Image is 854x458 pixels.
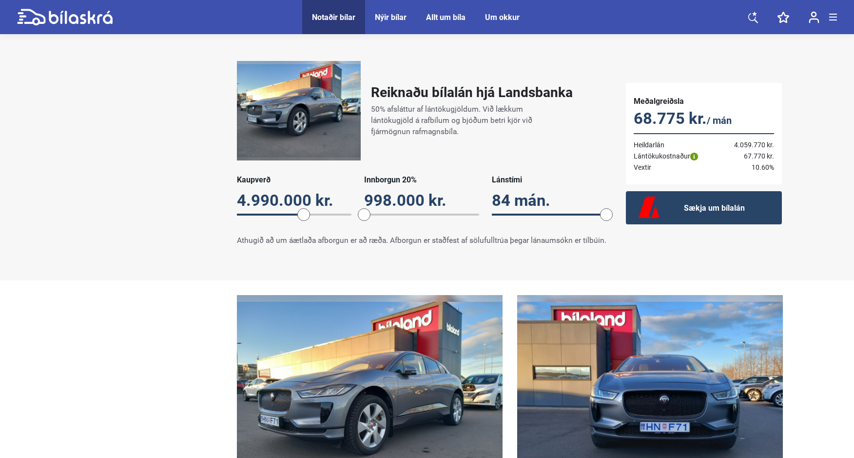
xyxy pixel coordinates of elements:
td: Lántökukostnaður [634,151,720,162]
td: 10.60% [720,162,774,173]
div: 4.990.000 kr. [237,191,351,210]
td: Vextir [634,162,720,173]
a: Notaðir bílar [312,13,355,22]
div: 998.000 kr. [364,191,479,210]
a: Um okkur [485,13,520,22]
h2: Reiknaðu bílalán hjá Landsbanka [371,84,573,100]
div: 84 mán. [492,191,606,210]
p: 68.775 kr. [634,109,774,130]
p: Athugið að um áætlaða afborgun er að ræða. Afborgun er staðfest af sölufulltrúa þegar lánaumsókn ... [237,235,606,246]
a: Allt um bíla [426,13,466,22]
span: / mán [707,115,732,126]
img: user-login.svg [809,11,819,23]
div: Lánstími [492,175,606,184]
div: Innborgun 20% [364,175,479,184]
td: 4.059.770 kr. [720,134,774,151]
td: Heildarlán [634,134,720,151]
a: Sækja um bílalán [626,191,782,224]
p: 50% afsláttur af lántökugjöldum. Við lækkum lántökugjöld á rafbílum og bjóðum betri kjör við fjár... [371,104,563,138]
div: Kaupverð [237,175,351,184]
td: 67.770 kr. [720,151,774,162]
a: Nýir bílar [375,13,407,22]
h5: Meðalgreiðsla [634,97,774,106]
